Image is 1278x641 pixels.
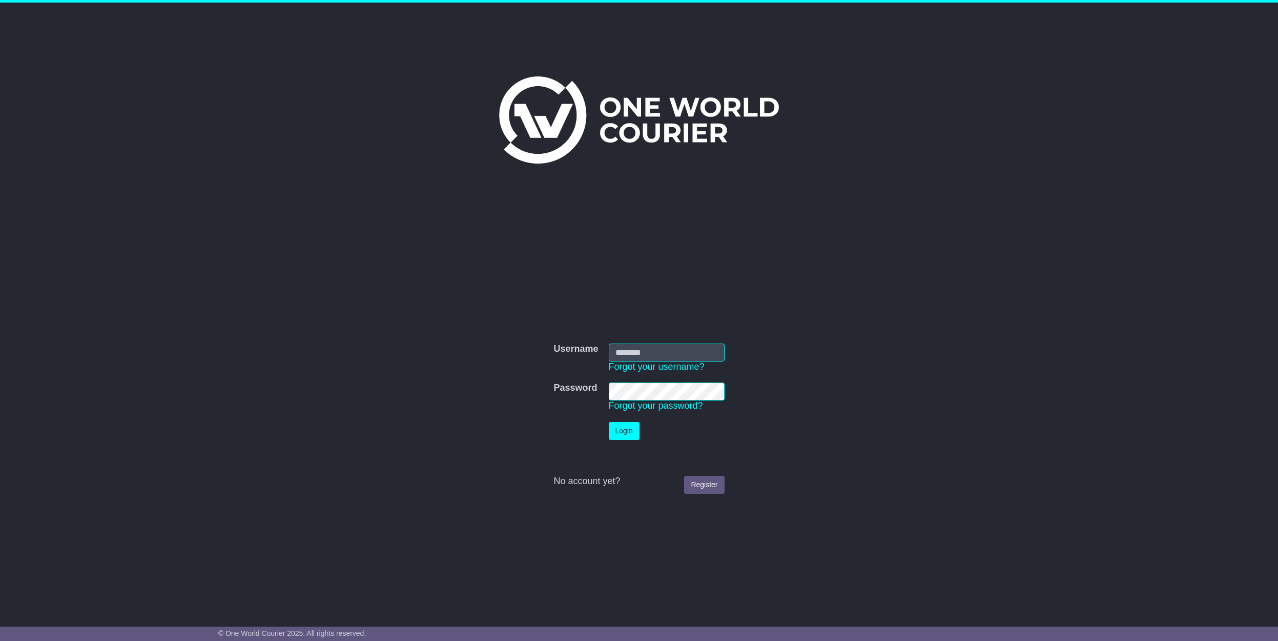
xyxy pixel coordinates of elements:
[609,362,705,372] a: Forgot your username?
[218,629,366,637] span: © One World Courier 2025. All rights reserved.
[609,400,703,411] a: Forgot your password?
[609,422,640,440] button: Login
[684,476,724,494] a: Register
[553,344,598,355] label: Username
[553,476,724,487] div: No account yet?
[499,76,779,164] img: One World
[553,383,597,394] label: Password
